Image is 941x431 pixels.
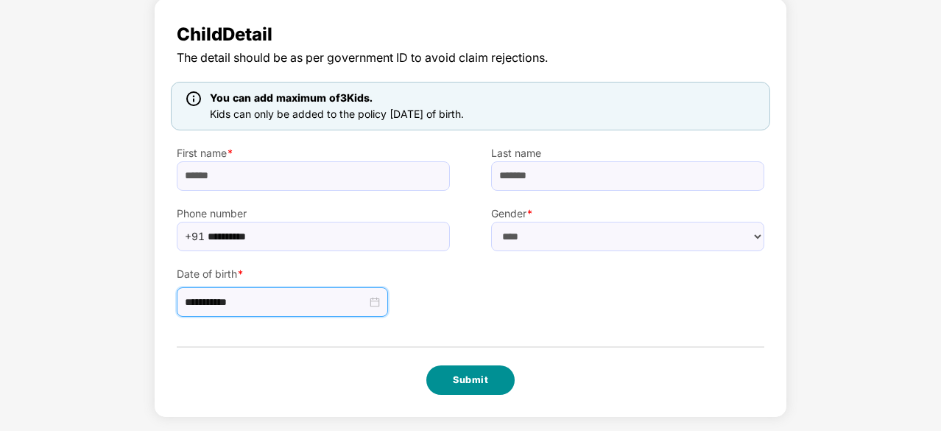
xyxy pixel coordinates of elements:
span: You can add maximum of 3 Kids. [210,91,373,104]
label: Last name [491,145,764,161]
label: Date of birth [177,266,450,282]
button: Submit [426,365,515,395]
span: Child Detail [177,21,764,49]
label: First name [177,145,450,161]
span: The detail should be as per government ID to avoid claim rejections. [177,49,764,67]
label: Phone number [177,206,450,222]
span: +91 [185,225,205,248]
label: Gender [491,206,764,222]
span: Kids can only be added to the policy [DATE] of birth. [210,108,464,120]
img: icon [186,91,201,106]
